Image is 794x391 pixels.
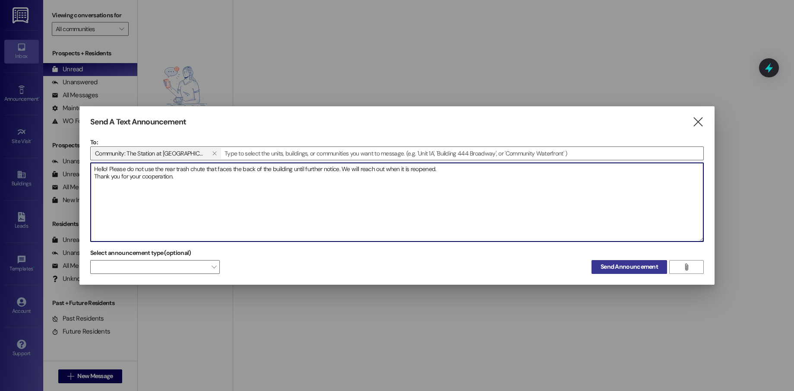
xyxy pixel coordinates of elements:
span: Community: The Station at Willow Grove [95,148,205,159]
p: To: [90,138,704,146]
button: Community: The Station at Willow Grove [208,148,221,159]
i:  [692,118,704,127]
div: Hello! Please do not use the rear trash chute that faces the back of the building until further n... [90,162,704,242]
label: Select announcement type (optional) [90,246,191,260]
button: Send Announcement [592,260,667,274]
h3: Send A Text Announcement [90,117,186,127]
i:  [212,150,217,157]
textarea: Hello! Please do not use the rear trash chute that faces the back of the building until further n... [91,163,703,242]
input: Type to select the units, buildings, or communities you want to message. (e.g. 'Unit 1A', 'Buildi... [222,147,703,160]
i:  [683,264,690,270]
span: Send Announcement [601,262,658,271]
